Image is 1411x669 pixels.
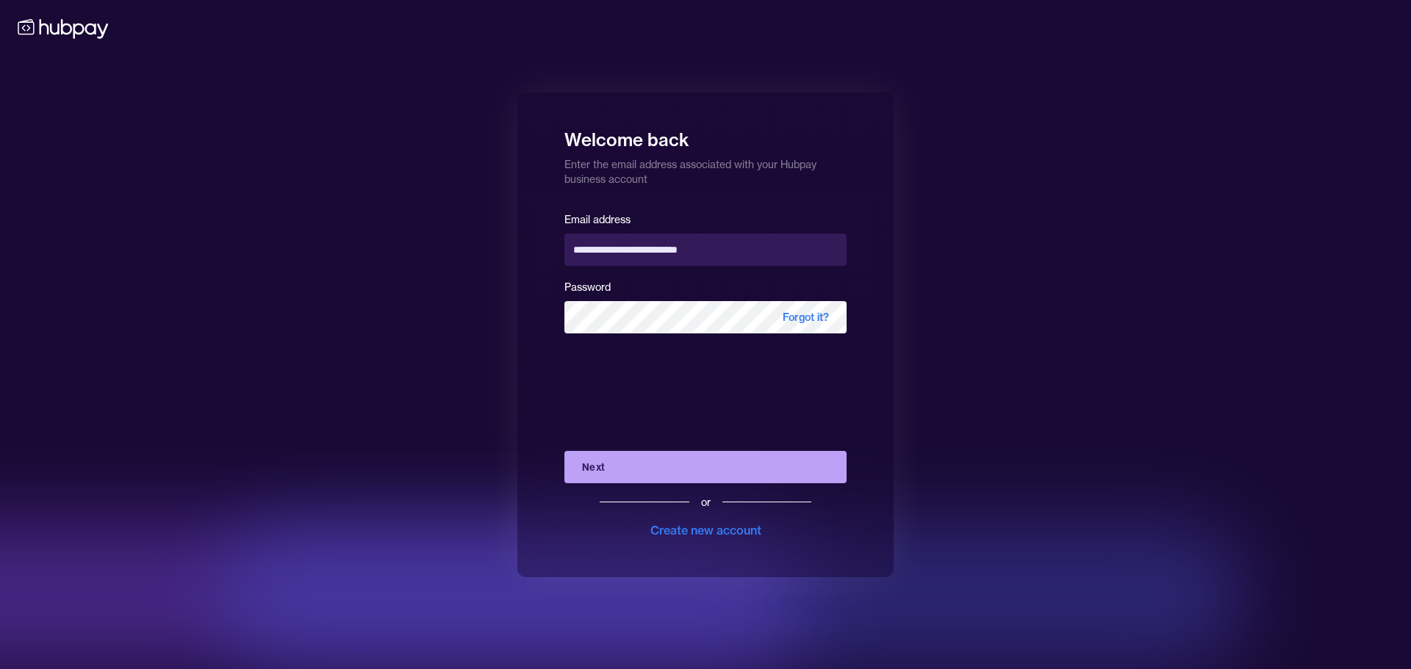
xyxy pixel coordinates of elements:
p: Enter the email address associated with your Hubpay business account [564,151,847,187]
label: Password [564,281,611,294]
button: Next [564,451,847,483]
h1: Welcome back [564,119,847,151]
span: Forgot it? [765,301,847,333]
div: or [701,495,711,510]
div: Create new account [650,521,761,539]
label: Email address [564,213,631,226]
